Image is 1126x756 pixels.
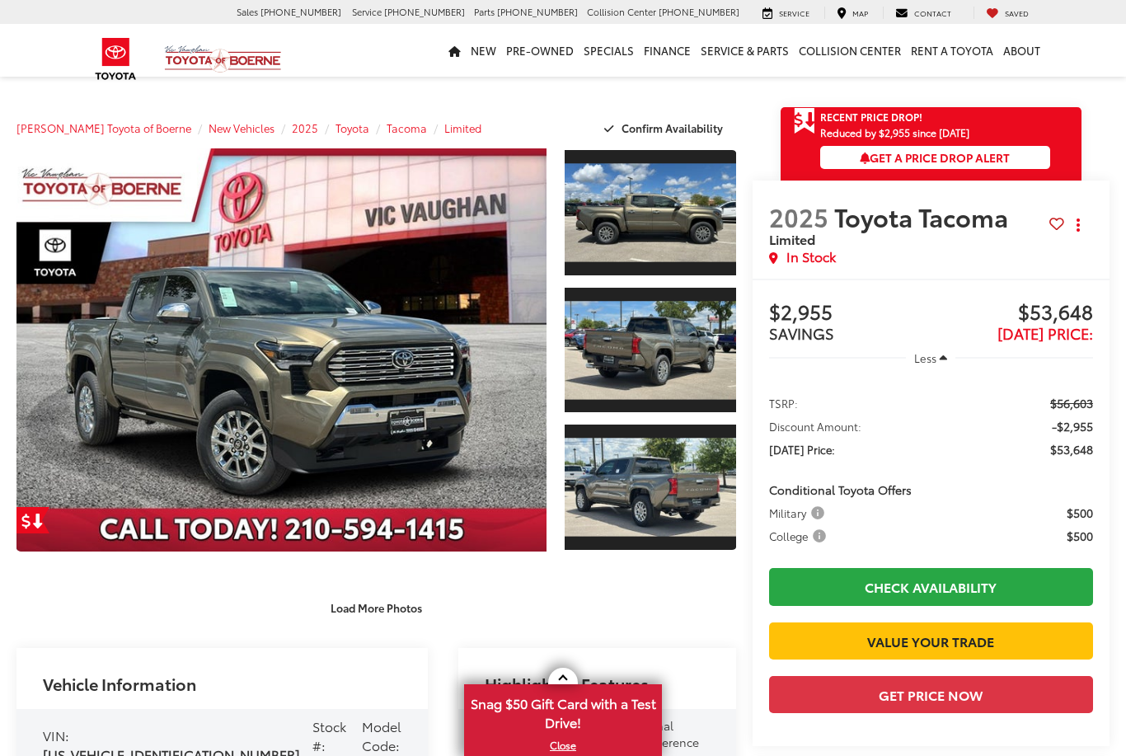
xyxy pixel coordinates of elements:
[769,481,912,498] span: Conditional Toyota Offers
[292,120,318,135] a: 2025
[639,24,696,77] a: Finance
[444,120,481,135] a: Limited
[914,350,936,365] span: Less
[474,5,495,18] span: Parts
[16,148,547,552] a: Expand Photo 0
[319,594,434,622] button: Load More Photos
[563,163,738,261] img: 2025 Toyota Tacoma Limited
[85,32,147,86] img: Toyota
[824,7,880,20] a: Map
[794,107,815,135] span: Get Price Drop Alert
[659,5,739,18] span: [PHONE_NUMBER]
[769,395,798,411] span: TSRP:
[1067,505,1093,521] span: $500
[769,199,828,234] span: 2025
[1052,418,1093,434] span: -$2,955
[1050,441,1093,458] span: $53,648
[769,322,834,344] span: SAVINGS
[563,301,738,399] img: 2025 Toyota Tacoma Limited
[834,199,1014,234] span: Toyota Tacoma
[335,120,369,135] a: Toyota
[906,343,955,373] button: Less
[781,107,1081,127] a: Get Price Drop Alert Recent Price Drop!
[387,120,427,135] a: Tacoma
[312,716,346,754] span: Stock #:
[769,505,830,521] button: Military
[384,5,465,18] span: [PHONE_NUMBER]
[622,120,723,135] span: Confirm Availability
[1050,395,1093,411] span: $56,603
[12,148,552,553] img: 2025 Toyota Tacoma Limited
[997,322,1093,344] span: [DATE] Price:
[696,24,794,77] a: Service & Parts: Opens in a new tab
[209,120,274,135] a: New Vehicles
[43,674,196,693] h2: Vehicle Information
[779,7,809,18] span: Service
[786,247,836,266] span: In Stock
[497,5,578,18] span: [PHONE_NUMBER]
[563,438,738,536] img: 2025 Toyota Tacoma Limited
[931,301,1093,326] span: $53,648
[237,5,258,18] span: Sales
[595,114,736,143] button: Confirm Availability
[43,725,69,744] span: VIN:
[769,622,1093,660] a: Value Your Trade
[769,301,931,326] span: $2,955
[1077,218,1080,232] span: dropdown dots
[565,148,736,277] a: Expand Photo 1
[769,229,815,248] span: Limited
[769,528,829,544] span: College
[998,24,1045,77] a: About
[164,45,282,73] img: Vic Vaughan Toyota of Boerne
[794,24,906,77] a: Collision Center
[769,528,832,544] button: College
[260,5,341,18] span: [PHONE_NUMBER]
[852,7,868,18] span: Map
[466,24,501,77] a: New
[914,7,951,18] span: Contact
[883,7,964,20] a: Contact
[362,716,401,754] span: Model Code:
[906,24,998,77] a: Rent a Toyota
[860,149,1010,166] span: Get a Price Drop Alert
[820,127,1050,138] span: Reduced by $2,955 since [DATE]
[579,24,639,77] a: Specials
[16,507,49,533] a: Get Price Drop Alert
[769,418,861,434] span: Discount Amount:
[769,441,835,458] span: [DATE] Price:
[1064,210,1093,239] button: Actions
[565,286,736,415] a: Expand Photo 2
[565,423,736,552] a: Expand Photo 3
[1005,7,1029,18] span: Saved
[1067,528,1093,544] span: $500
[466,686,660,736] span: Snag $50 Gift Card with a Test Drive!
[769,676,1093,713] button: Get Price Now
[352,5,382,18] span: Service
[820,110,922,124] span: Recent Price Drop!
[750,7,822,20] a: Service
[443,24,466,77] a: Home
[587,5,656,18] span: Collision Center
[16,120,191,135] a: [PERSON_NAME] Toyota of Boerne
[501,24,579,77] a: Pre-Owned
[769,505,828,521] span: Military
[974,7,1041,20] a: My Saved Vehicles
[769,568,1093,605] a: Check Availability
